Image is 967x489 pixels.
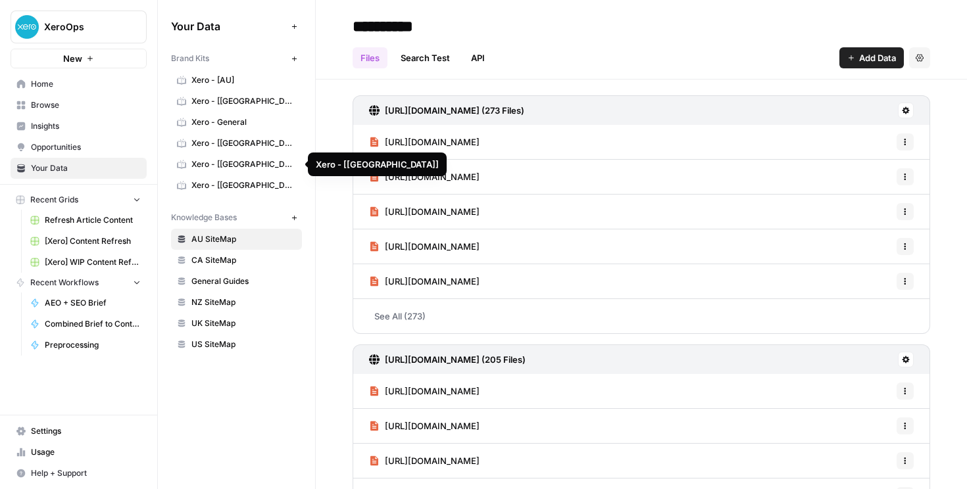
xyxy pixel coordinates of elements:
[171,229,302,250] a: AU SiteMap
[385,419,480,432] span: [URL][DOMAIN_NAME]
[171,53,209,64] span: Brand Kits
[191,254,296,266] span: CA SiteMap
[385,275,480,288] span: [URL][DOMAIN_NAME]
[171,271,302,292] a: General Guides
[171,313,302,334] a: UK SiteMap
[191,338,296,350] span: US SiteMap
[45,214,141,226] span: Refresh Article Content
[385,205,480,218] span: [URL][DOMAIN_NAME]
[191,95,296,107] span: Xero - [[GEOGRAPHIC_DATA]]
[31,78,141,90] span: Home
[171,154,302,175] a: Xero - [[GEOGRAPHIC_DATA]]
[369,160,480,194] a: [URL][DOMAIN_NAME]
[24,231,147,252] a: [Xero] Content Refresh
[31,467,141,479] span: Help + Support
[191,233,296,245] span: AU SiteMap
[171,133,302,154] a: Xero - [[GEOGRAPHIC_DATA]]
[171,112,302,133] a: Xero - General
[11,421,147,442] a: Settings
[31,120,141,132] span: Insights
[11,74,147,95] a: Home
[839,47,904,68] button: Add Data
[369,195,480,229] a: [URL][DOMAIN_NAME]
[369,374,480,408] a: [URL][DOMAIN_NAME]
[369,409,480,443] a: [URL][DOMAIN_NAME]
[369,125,480,159] a: [URL][DOMAIN_NAME]
[45,318,141,330] span: Combined Brief to Content
[11,273,147,292] button: Recent Workflows
[31,425,141,437] span: Settings
[171,334,302,355] a: US SiteMap
[24,314,147,335] a: Combined Brief to Content
[30,277,99,289] span: Recent Workflows
[369,345,526,374] a: [URL][DOMAIN_NAME] (205 Files)
[385,170,480,183] span: [URL][DOMAIN_NAME]
[393,47,458,68] a: Search Test
[11,49,147,68] button: New
[369,444,480,478] a: [URL][DOMAIN_NAME]
[171,91,302,112] a: Xero - [[GEOGRAPHIC_DATA]]
[31,99,141,111] span: Browse
[30,194,78,206] span: Recent Grids
[11,158,147,179] a: Your Data
[31,162,141,174] span: Your Data
[24,210,147,231] a: Refresh Article Content
[369,264,480,298] a: [URL][DOMAIN_NAME]
[11,11,147,43] button: Workspace: XeroOps
[353,299,930,333] a: See All (273)
[31,141,141,153] span: Opportunities
[191,74,296,86] span: Xero - [AU]
[11,463,147,484] button: Help + Support
[385,104,524,117] h3: [URL][DOMAIN_NAME] (273 Files)
[191,158,296,170] span: Xero - [[GEOGRAPHIC_DATA]]
[63,52,82,65] span: New
[31,446,141,458] span: Usage
[191,116,296,128] span: Xero - General
[191,317,296,329] span: UK SiteMap
[24,335,147,356] a: Preprocessing
[45,235,141,247] span: [Xero] Content Refresh
[385,240,480,253] span: [URL][DOMAIN_NAME]
[171,70,302,91] a: Xero - [AU]
[171,212,237,223] span: Knowledge Bases
[191,179,296,191] span: Xero - [[GEOGRAPHIC_DATA]]
[171,18,286,34] span: Your Data
[369,96,524,125] a: [URL][DOMAIN_NAME] (273 Files)
[11,116,147,137] a: Insights
[353,47,387,68] a: Files
[44,20,124,34] span: XeroOps
[24,252,147,273] a: [Xero] WIP Content Refresh
[11,442,147,463] a: Usage
[385,454,480,467] span: [URL][DOMAIN_NAME]
[191,296,296,308] span: NZ SiteMap
[11,137,147,158] a: Opportunities
[15,15,39,39] img: XeroOps Logo
[24,292,147,314] a: AEO + SEO Brief
[859,51,896,64] span: Add Data
[171,250,302,271] a: CA SiteMap
[11,95,147,116] a: Browse
[385,353,526,366] h3: [URL][DOMAIN_NAME] (205 Files)
[45,256,141,268] span: [Xero] WIP Content Refresh
[385,384,480,398] span: [URL][DOMAIN_NAME]
[191,275,296,287] span: General Guides
[11,190,147,210] button: Recent Grids
[45,339,141,351] span: Preprocessing
[369,229,480,264] a: [URL][DOMAIN_NAME]
[45,297,141,309] span: AEO + SEO Brief
[191,137,296,149] span: Xero - [[GEOGRAPHIC_DATA]]
[171,175,302,196] a: Xero - [[GEOGRAPHIC_DATA]]
[463,47,493,68] a: API
[385,135,480,149] span: [URL][DOMAIN_NAME]
[171,292,302,313] a: NZ SiteMap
